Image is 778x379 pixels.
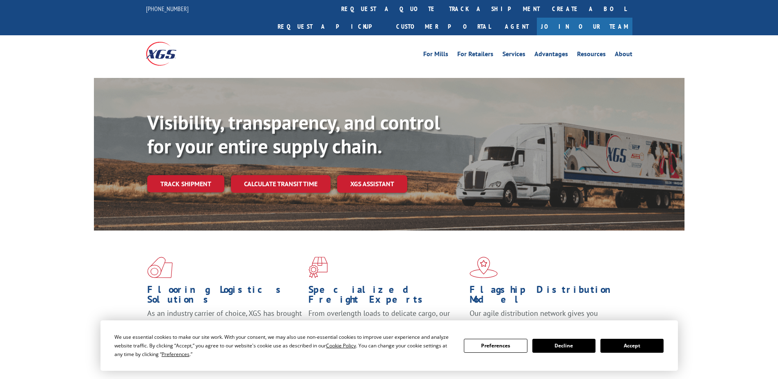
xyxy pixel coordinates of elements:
a: Services [502,51,525,60]
a: Resources [577,51,606,60]
a: Request a pickup [272,18,390,35]
button: Decline [532,339,595,353]
button: Accept [600,339,664,353]
span: As an industry carrier of choice, XGS has brought innovation and dedication to flooring logistics... [147,308,302,338]
a: Advantages [534,51,568,60]
img: xgs-icon-flagship-distribution-model-red [470,257,498,278]
a: Customer Portal [390,18,497,35]
div: Cookie Consent Prompt [100,320,678,371]
h1: Specialized Freight Experts [308,285,463,308]
span: Preferences [162,351,189,358]
span: Our agile distribution network gives you nationwide inventory management on demand. [470,308,621,328]
button: Preferences [464,339,527,353]
a: Track shipment [147,175,224,192]
h1: Flooring Logistics Solutions [147,285,302,308]
div: We use essential cookies to make our site work. With your consent, we may also use non-essential ... [114,333,454,358]
h1: Flagship Distribution Model [470,285,625,308]
a: For Retailers [457,51,493,60]
a: Agent [497,18,537,35]
a: For Mills [423,51,448,60]
img: xgs-icon-total-supply-chain-intelligence-red [147,257,173,278]
a: Calculate transit time [231,175,331,193]
b: Visibility, transparency, and control for your entire supply chain. [147,110,440,159]
a: About [615,51,632,60]
a: Join Our Team [537,18,632,35]
p: From overlength loads to delicate cargo, our experienced staff knows the best way to move your fr... [308,308,463,345]
img: xgs-icon-focused-on-flooring-red [308,257,328,278]
a: XGS ASSISTANT [337,175,407,193]
span: Cookie Policy [326,342,356,349]
a: [PHONE_NUMBER] [146,5,189,13]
